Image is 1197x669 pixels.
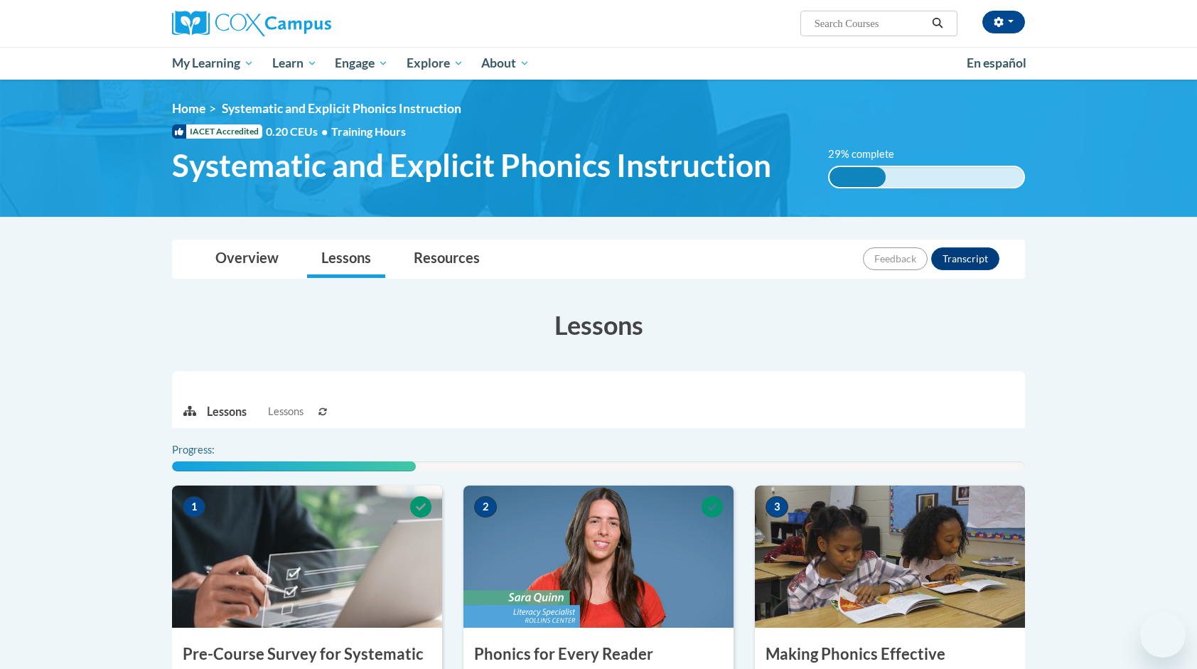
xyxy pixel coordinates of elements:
[222,101,461,116] span: Systematic and Explicit Phonics Instruction
[474,496,497,518] span: 2
[172,11,331,36] img: Cox Campus
[331,124,406,138] span: Training Hours
[172,146,771,184] span: Systematic and Explicit Phonics Instruction
[151,47,1046,80] div: Main menu
[183,496,205,518] span: 1
[163,47,263,80] a: My Learning
[967,55,1026,70] span: En español
[397,47,473,80] a: Explore
[463,486,734,628] img: Course Image
[463,643,734,665] h3: Phonics for Every Reader
[931,247,999,270] button: Transcript
[335,55,388,72] span: Engage
[207,404,247,419] p: Lessons
[863,247,928,270] button: Feedback
[399,240,494,278] a: Resources
[172,11,442,36] a: Cox Campus
[172,124,262,139] span: IACET Accredited
[172,55,254,72] span: My Learning
[266,124,331,139] span: 0.20 CEUs
[755,486,1025,628] img: Course Image
[766,496,788,518] span: 3
[307,240,385,278] a: Lessons
[172,486,442,628] img: Course Image
[828,146,910,162] label: 29% complete
[172,101,205,116] a: Home
[272,55,317,72] span: Learn
[957,48,1036,78] a: En español
[927,15,948,32] button: Search
[830,167,886,187] div: 29% complete
[172,442,254,458] label: Progress:
[263,47,326,80] a: Learn
[982,11,1025,33] button: Account Settings
[1140,612,1186,658] iframe: Button to launch messaging window
[481,55,530,72] span: About
[326,47,397,80] a: Engage
[473,47,540,80] a: About
[201,240,293,278] a: Overview
[268,404,304,419] span: Lessons
[321,124,328,138] span: •
[813,15,927,32] input: Search Courses
[755,643,1025,665] h3: Making Phonics Effective
[407,55,463,72] span: Explore
[172,307,1025,343] h3: Lessons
